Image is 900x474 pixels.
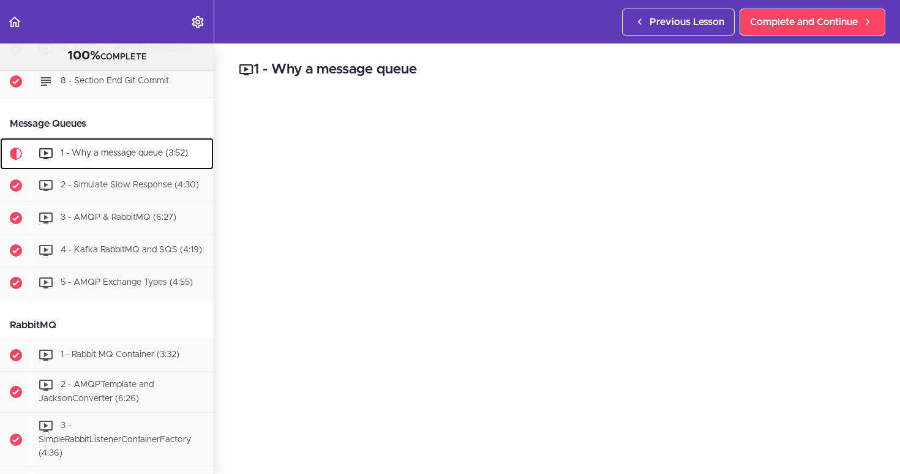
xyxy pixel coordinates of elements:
div: COMPLETE [15,48,198,64]
a: Previous Lesson [622,9,735,36]
h2: 1 - Why a message queue [239,59,876,80]
span: 2 - Simulate Slow Response (4:30) [61,181,199,190]
span: 4 - Kafka RabbitMQ and SQS (4:19) [61,246,202,255]
span: 3 - AMQP & RabbitMQ (6:27) [61,214,176,222]
span: Complete and Continue [750,15,858,29]
iframe: Video Player [239,99,876,457]
a: Complete and Continue [740,9,885,36]
span: 5 - AMQP Exchange Types (4:55) [61,279,193,287]
span: 100% [67,50,100,62]
span: 8 - Section End Git Commit [61,77,169,86]
span: Previous Lesson [650,15,724,29]
span: 1 - Rabbit MQ Container (3:32) [61,351,179,359]
span: 2 - AMQPTemplate and JacksonConverter (6:26) [39,381,154,404]
svg: Back to course curriculum [7,15,22,29]
span: 1 - Why a message queue (3:52) [61,149,188,158]
span: 3 - SimpleRabbitListenerContainerFactory (4:36) [39,421,191,457]
svg: Settings Menu [190,15,205,29]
